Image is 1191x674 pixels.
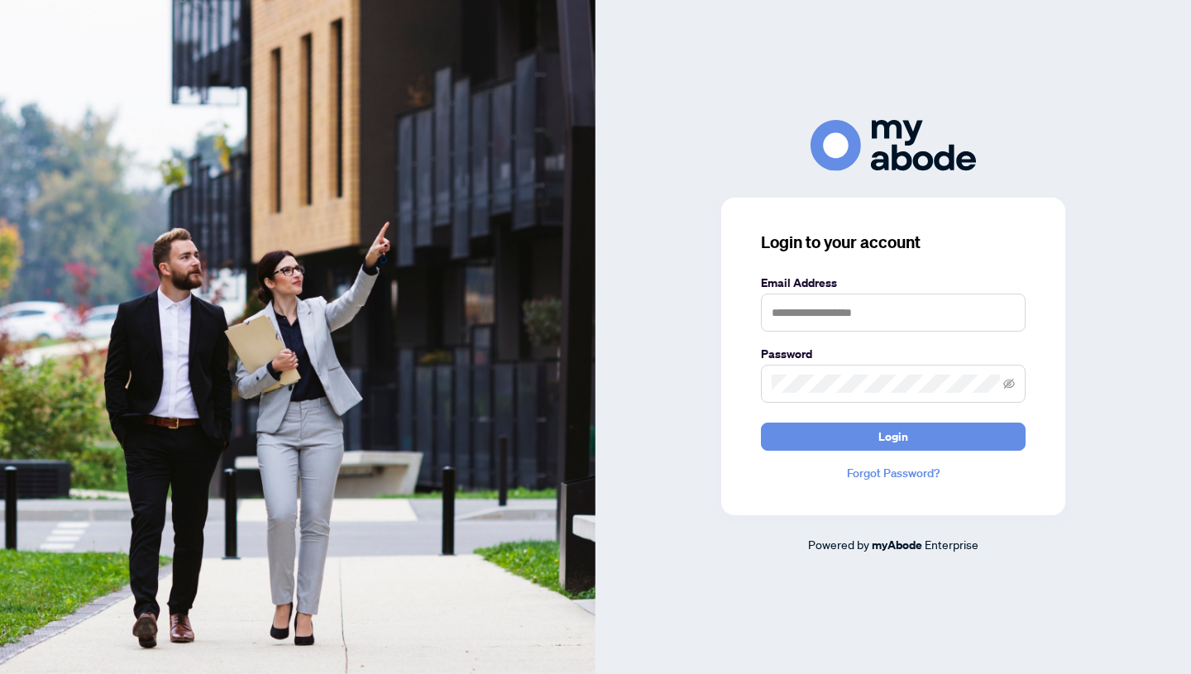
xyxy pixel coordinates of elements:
a: Forgot Password? [761,464,1026,482]
button: Login [761,423,1026,451]
span: Enterprise [925,537,978,552]
span: Login [878,423,908,450]
h3: Login to your account [761,231,1026,254]
a: myAbode [872,536,922,554]
img: ma-logo [811,120,976,170]
span: Powered by [808,537,869,552]
span: eye-invisible [1003,378,1015,390]
label: Email Address [761,274,1026,292]
label: Password [761,345,1026,363]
